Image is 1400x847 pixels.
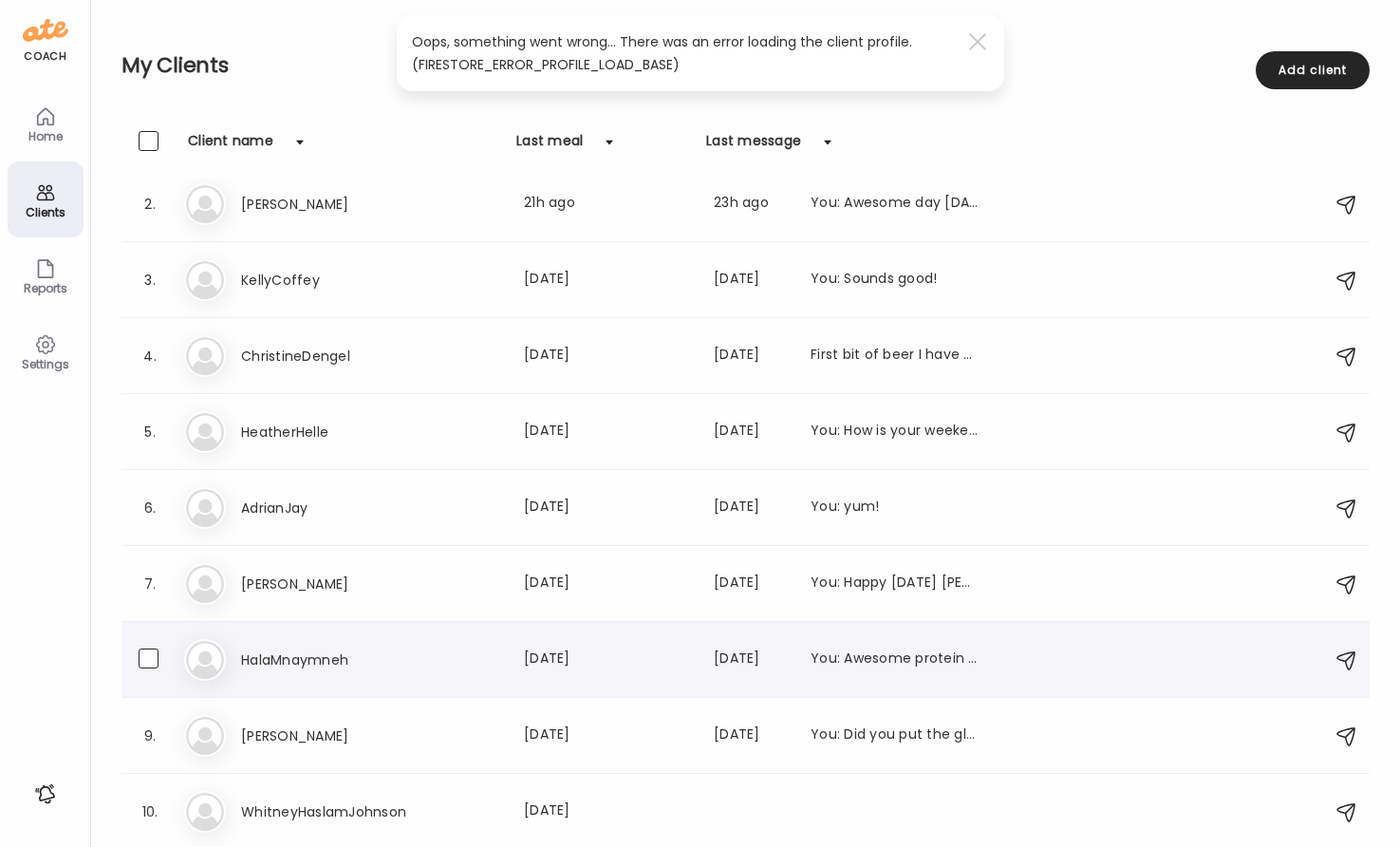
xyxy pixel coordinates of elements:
[139,269,161,292] div: 3.
[524,649,691,671] div: [DATE]
[524,345,691,367] div: [DATE]
[524,421,691,443] div: [DATE]
[139,573,161,595] div: 7.
[811,345,978,367] div: First bit of beer I have had in a very long time but the ginger was intriguing and actually was j...
[23,15,68,46] img: ate
[188,131,273,161] div: Client name
[139,421,161,443] div: 5.
[714,269,788,292] div: [DATE]
[1256,51,1370,89] div: Add client
[524,573,691,595] div: [DATE]
[139,497,161,519] div: 6.
[714,193,788,216] div: 23h ago
[524,725,691,747] div: [DATE]
[139,800,161,823] div: 10.
[241,573,408,595] h3: [PERSON_NAME]
[139,345,161,367] div: 4.
[241,193,408,216] h3: [PERSON_NAME]
[714,573,788,595] div: [DATE]
[241,345,408,367] h3: ChristineDengel
[11,282,80,294] div: Reports
[241,725,408,747] h3: [PERSON_NAME]
[139,193,161,216] div: 2.
[811,573,978,595] div: You: Happy [DATE] [PERSON_NAME]. I hope you had a great week! Do you have any weekend events or d...
[524,269,691,292] div: [DATE]
[11,130,80,142] div: Home
[121,51,1370,80] h2: My Clients
[139,725,161,747] div: 9.
[811,725,978,747] div: You: Did you put the glucose monitor on?
[714,497,788,519] div: [DATE]
[714,345,788,367] div: [DATE]
[811,649,978,671] div: You: Awesome protein filled lunch!
[11,206,80,218] div: Clients
[516,131,583,161] div: Last meal
[524,193,691,216] div: 21h ago
[241,269,408,292] h3: KellyCoffey
[524,497,691,519] div: [DATE]
[811,497,978,519] div: You: yum!
[412,30,959,76] div: Oops, something went wrong... There was an error loading the client profile. (FIRESTORE_ERROR_PRO...
[524,800,691,823] div: [DATE]
[811,193,978,216] div: You: Awesome day [DATE]! Let's do it again!
[11,358,80,370] div: Settings
[811,421,978,443] div: You: How is your weekend going?
[241,649,408,671] h3: HalaMnaymneh
[241,497,408,519] h3: AdrianJay
[24,48,66,65] div: coach
[241,421,408,443] h3: HeatherHelle
[811,269,978,292] div: You: Sounds good!
[714,649,788,671] div: [DATE]
[706,131,801,161] div: Last message
[714,421,788,443] div: [DATE]
[714,725,788,747] div: [DATE]
[241,800,408,823] h3: WhitneyHaslamJohnson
